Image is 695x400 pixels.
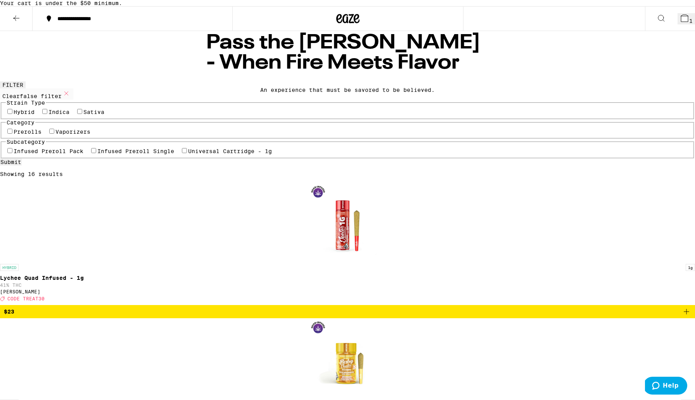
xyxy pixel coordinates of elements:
label: Indica [48,109,69,115]
label: Hybrid [14,109,35,115]
legend: Strain Type [6,100,46,106]
div: An experience that must be savored to be believed. [260,87,435,93]
label: Prerolls [14,129,41,135]
label: Infused Preroll Pack [14,148,83,154]
label: Infused Preroll Single [97,148,174,154]
iframe: Opens a widget where you can find more information [645,377,687,396]
img: Jeeter - Mango Sherbet Quad Infused 5-Pack - 2.5g [309,318,386,396]
legend: Subcategory [6,139,46,145]
label: Vaporizers [55,129,90,135]
label: Universal Cartridge - 1g [188,148,272,154]
legend: Category [6,119,35,126]
span: CODE TREAT30 [7,296,45,301]
label: Sativa [83,109,104,115]
img: Jeeter - Lychee Quad Infused - 1g [309,183,386,260]
span: 1 [689,18,693,24]
span: $23 [4,309,14,315]
p: 1g [686,264,695,271]
button: 1 [678,13,695,24]
h1: Pass the [PERSON_NAME] - When Fire Meets Flavor [206,33,489,73]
